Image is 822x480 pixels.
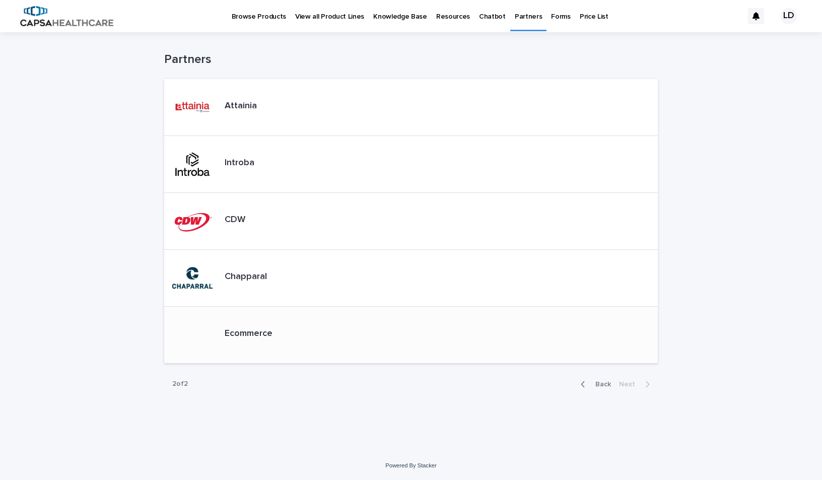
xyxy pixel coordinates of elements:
a: Chapparal [164,250,658,307]
p: Ecommerce [225,328,272,339]
a: CDW [164,193,658,250]
img: B5p4sRfuTuC72oLToeu7 [20,6,113,26]
button: Back [573,380,615,389]
p: CDW [225,215,245,226]
span: Back [589,381,611,388]
a: Powered By Stacker [385,462,436,468]
div: LD [781,8,797,24]
a: Introba [164,136,658,193]
p: 2 of 2 [164,372,196,396]
a: Ecommerce [164,307,658,364]
h1: Partners [164,52,658,67]
span: Next [619,381,641,388]
a: Attainia [164,79,658,136]
button: Next [615,380,658,389]
p: Chapparal [225,271,267,283]
p: Introba [225,158,254,169]
p: Attainia [225,101,257,112]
